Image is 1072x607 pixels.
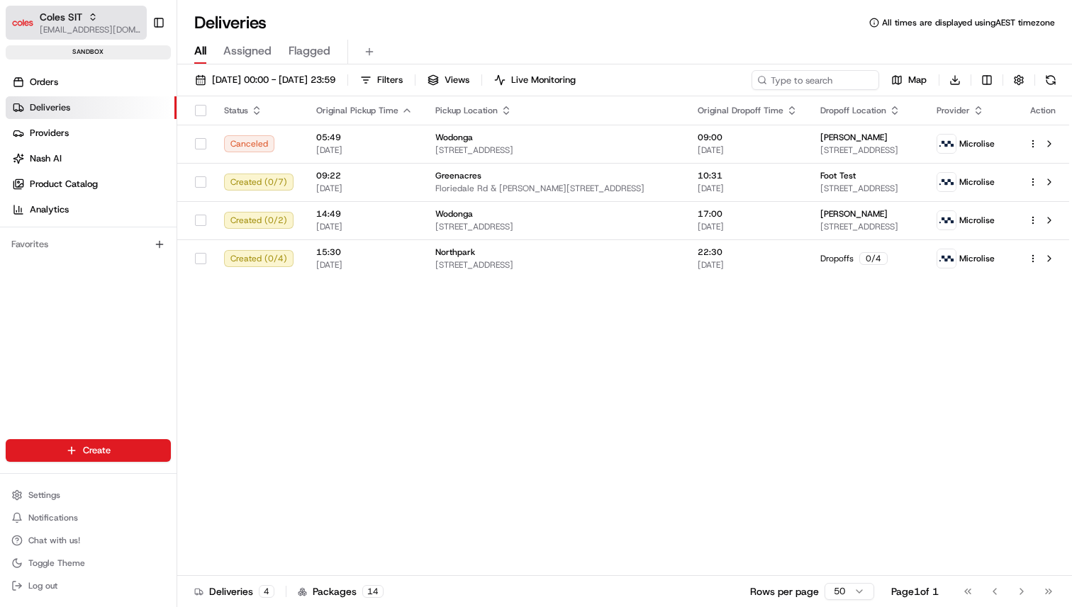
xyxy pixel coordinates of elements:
[118,220,123,231] span: •
[316,144,413,156] span: [DATE]
[6,173,177,195] a: Product Catalog
[134,278,228,293] span: API Documentation
[6,233,171,256] div: Favorites
[6,198,177,221] a: Analytics
[40,10,82,24] button: Coles SIT
[6,45,171,59] div: sandbox
[289,42,330,59] span: Flagged
[6,553,171,573] button: Toggle Theme
[885,70,933,90] button: Map
[212,74,335,86] span: [DATE] 00:00 - [DATE] 23:59
[259,585,274,598] div: 4
[316,105,398,116] span: Original Pickup Time
[698,132,798,143] span: 09:00
[435,105,498,116] span: Pickup Location
[937,249,956,268] img: microlise_logo.jpeg
[698,221,798,232] span: [DATE]
[28,580,57,591] span: Log out
[698,170,798,181] span: 10:31
[820,132,888,143] span: [PERSON_NAME]
[820,144,914,156] span: [STREET_ADDRESS]
[698,105,783,116] span: Original Dropoff Time
[30,76,58,89] span: Orders
[698,144,798,156] span: [DATE]
[820,105,886,116] span: Dropoff Location
[223,42,272,59] span: Assigned
[6,147,177,170] a: Nash AI
[120,280,131,291] div: 💻
[6,485,171,505] button: Settings
[1028,105,1058,116] div: Action
[435,259,675,271] span: [STREET_ADDRESS]
[114,273,233,298] a: 💻API Documentation
[752,70,879,90] input: Type to search
[959,176,995,188] span: Microlise
[959,253,995,264] span: Microlise
[377,74,403,86] span: Filters
[28,512,78,523] span: Notifications
[6,508,171,528] button: Notifications
[820,208,888,220] span: [PERSON_NAME]
[241,140,258,157] button: Start new chat
[698,208,798,220] span: 17:00
[64,149,195,161] div: We're available if you need us!
[28,278,108,293] span: Knowledge Base
[435,132,473,143] span: Wodonga
[316,208,413,220] span: 14:49
[435,246,475,258] span: Northpark
[698,183,798,194] span: [DATE]
[316,259,413,271] span: [DATE]
[820,183,914,194] span: [STREET_ADDRESS]
[30,101,70,114] span: Deliveries
[194,584,274,599] div: Deliveries
[30,152,62,165] span: Nash AI
[14,184,95,195] div: Past conversations
[14,57,258,79] p: Welcome 👋
[435,170,481,181] span: Greenacres
[937,135,956,153] img: microlise_logo.jpeg
[820,170,856,181] span: Foot Test
[11,11,34,34] img: Coles SIT
[224,105,248,116] span: Status
[6,439,171,462] button: Create
[891,584,939,599] div: Page 1 of 1
[40,24,141,35] button: [EMAIL_ADDRESS][DOMAIN_NAME]
[30,203,69,216] span: Analytics
[28,535,80,546] span: Chat with us!
[435,183,675,194] span: Floriedale Rd & [PERSON_NAME][STREET_ADDRESS]
[6,96,177,119] a: Deliveries
[298,584,384,599] div: Packages
[189,70,342,90] button: [DATE] 00:00 - [DATE] 23:59
[820,221,914,232] span: [STREET_ADDRESS]
[6,531,171,550] button: Chat with us!
[959,138,995,149] span: Microlise
[959,215,995,226] span: Microlise
[64,135,233,149] div: Start new chat
[937,211,956,229] img: microlise_logo.jpeg
[445,74,469,86] span: Views
[1041,70,1061,90] button: Refresh
[435,208,473,220] span: Wodonga
[28,489,60,501] span: Settings
[488,70,582,90] button: Live Monitoring
[9,273,114,298] a: 📗Knowledge Base
[14,206,37,229] img: Abhishek Arora
[937,105,970,116] span: Provider
[44,220,115,231] span: [PERSON_NAME]
[354,70,409,90] button: Filters
[316,221,413,232] span: [DATE]
[750,584,819,599] p: Rows per page
[316,170,413,181] span: 09:22
[435,221,675,232] span: [STREET_ADDRESS]
[316,183,413,194] span: [DATE]
[882,17,1055,28] span: All times are displayed using AEST timezone
[14,14,43,42] img: Nash
[511,74,576,86] span: Live Monitoring
[28,557,85,569] span: Toggle Theme
[820,253,854,264] span: Dropoffs
[435,144,675,156] span: [STREET_ADDRESS]
[30,127,69,140] span: Providers
[421,70,476,90] button: Views
[194,42,206,59] span: All
[937,173,956,191] img: microlise_logo.jpeg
